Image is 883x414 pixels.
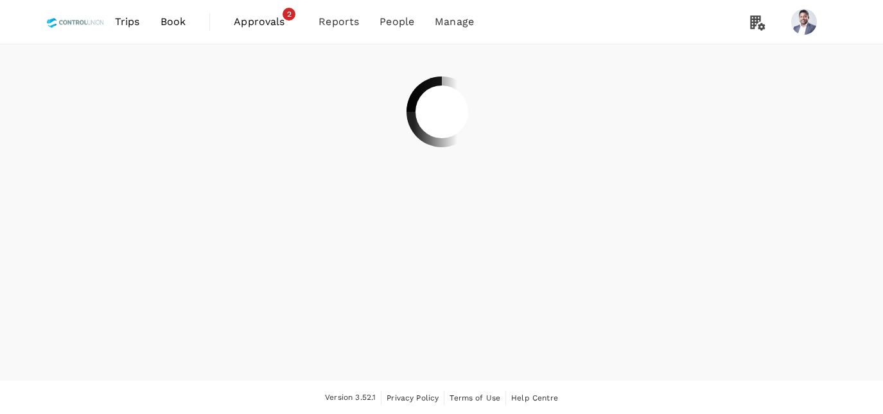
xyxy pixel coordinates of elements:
[387,393,439,402] span: Privacy Policy
[283,8,295,21] span: 2
[319,14,359,30] span: Reports
[46,8,105,36] img: Control Union Malaysia Sdn. Bhd.
[387,391,439,405] a: Privacy Policy
[234,14,298,30] span: Approvals
[511,393,558,402] span: Help Centre
[325,392,376,404] span: Version 3.52.1
[791,9,817,35] img: Chathuranga Iroshan Deshapriya
[161,14,186,30] span: Book
[380,14,414,30] span: People
[511,391,558,405] a: Help Centre
[435,14,474,30] span: Manage
[450,393,500,402] span: Terms of Use
[115,14,140,30] span: Trips
[450,391,500,405] a: Terms of Use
